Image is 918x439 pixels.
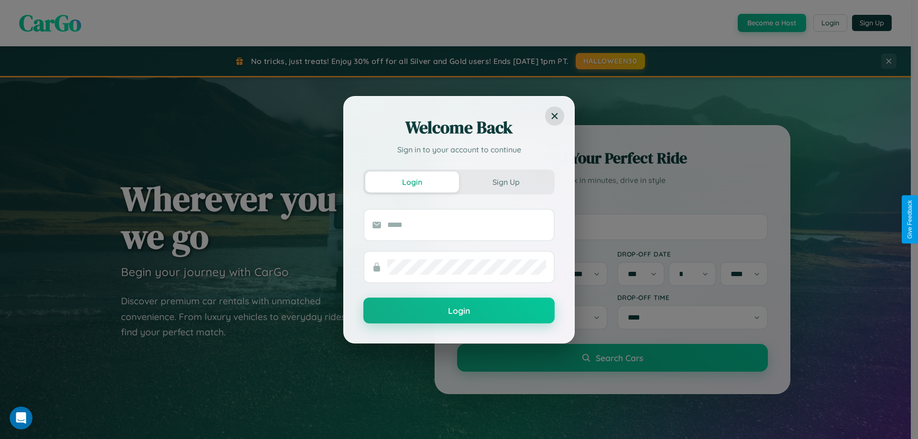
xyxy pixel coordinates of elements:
[363,298,555,323] button: Login
[365,171,459,193] button: Login
[363,116,555,139] h2: Welcome Back
[10,407,33,429] iframe: Intercom live chat
[363,144,555,155] p: Sign in to your account to continue
[907,200,913,239] div: Give Feedback
[459,171,553,193] button: Sign Up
